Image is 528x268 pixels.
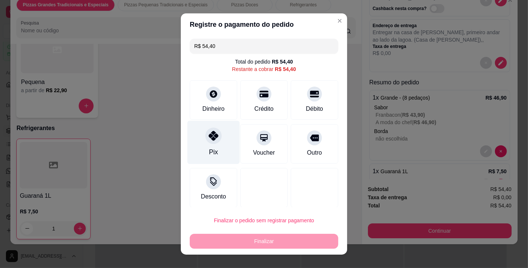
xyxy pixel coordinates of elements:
[201,192,226,201] div: Desconto
[254,104,274,113] div: Crédito
[202,104,225,113] div: Dinheiro
[194,39,334,54] input: Ex.: hambúrguer de cordeiro
[275,65,296,73] div: R$ 54,40
[235,58,293,65] div: Total do pedido
[306,104,323,113] div: Débito
[272,58,293,65] div: R$ 54,40
[307,148,322,157] div: Outro
[209,147,218,157] div: Pix
[190,213,338,228] button: Finalizar o pedido sem registrar pagamento
[181,13,347,36] header: Registre o pagamento do pedido
[232,65,296,73] div: Restante a cobrar
[334,15,346,27] button: Close
[253,148,275,157] div: Voucher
